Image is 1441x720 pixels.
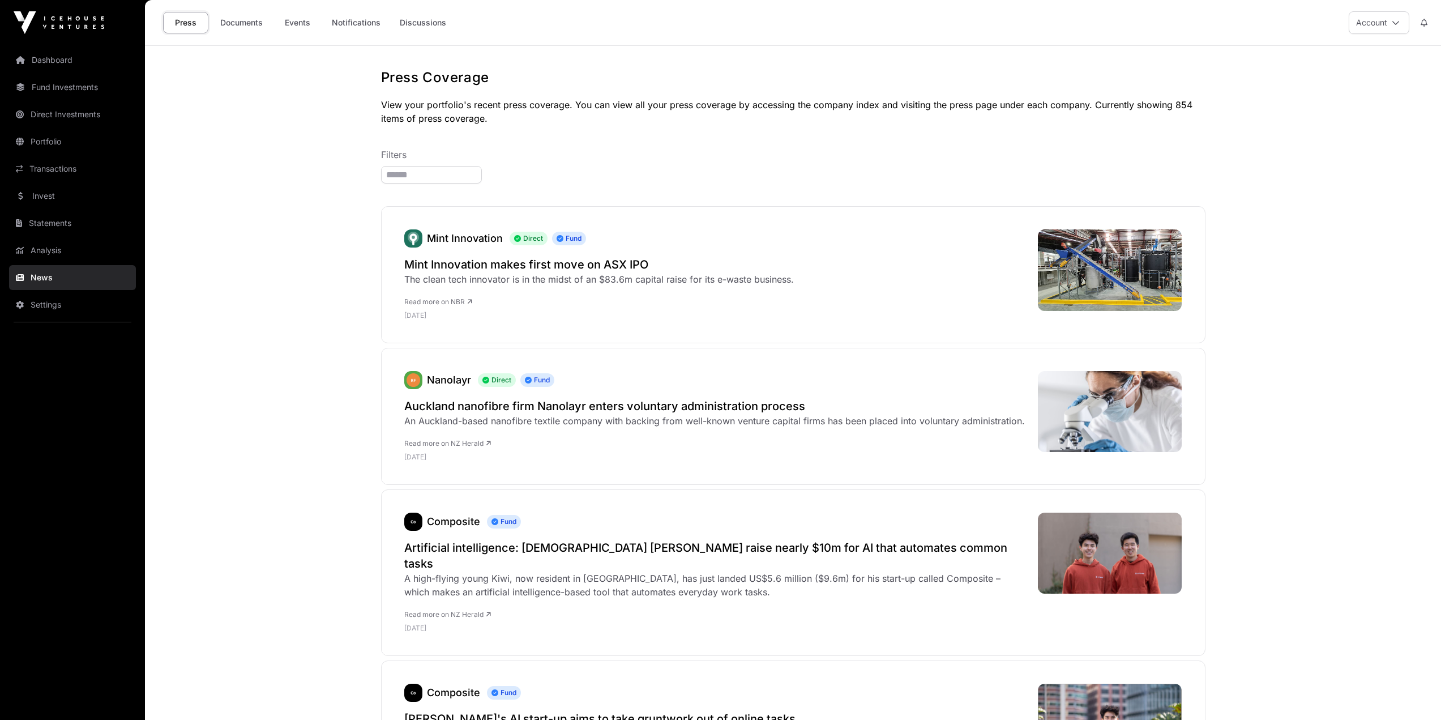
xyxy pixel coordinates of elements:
iframe: Chat Widget [1384,666,1441,720]
a: Artificial intelligence: [DEMOGRAPHIC_DATA] [PERSON_NAME] raise nearly $10m for AI that automates... [404,540,1027,572]
span: Direct [478,373,516,387]
a: Statements [9,211,136,236]
p: View your portfolio's recent press coverage. You can view all your press coverage by accessing th... [381,98,1205,125]
img: revolution-fibres208.png [404,371,422,389]
a: Direct Investments [9,102,136,127]
a: Portfolio [9,129,136,154]
a: Composite [404,684,422,702]
a: Fund Investments [9,75,136,100]
a: Composite [427,687,480,698]
h1: Press Coverage [381,69,1205,87]
a: Discussions [392,12,454,33]
a: Analysis [9,238,136,263]
a: Read more on NZ Herald [404,439,491,448]
a: Mint Innovation [404,229,422,248]
img: composite410.png [404,684,422,702]
a: Mint Innovation [427,232,503,244]
span: Direct [510,232,548,245]
p: [DATE] [404,453,1025,462]
a: Documents [213,12,270,33]
p: [DATE] [404,624,1027,633]
a: Read more on NBR [404,297,472,306]
a: Auckland nanofibre firm Nanolayr enters voluntary administration process [404,398,1025,414]
img: IIIQ5KSFZZBRHCOOWWJ674PKEQ.jpg [1038,513,1182,594]
p: Filters [381,148,1205,161]
span: Fund [487,686,521,700]
a: Nanolayr [427,374,471,386]
span: Fund [552,232,586,245]
a: Transactions [9,156,136,181]
div: A high-flying young Kiwi, now resident in [GEOGRAPHIC_DATA], has just landed US$5.6 million ($9.6... [404,572,1027,599]
a: Events [275,12,320,33]
img: H7AB3QAHWVAUBGCTYQCTPUHQDQ.jpg [1038,371,1182,452]
a: News [9,265,136,290]
button: Account [1349,11,1409,34]
p: [DATE] [404,311,794,320]
img: composite410.png [404,513,422,531]
a: Composite [404,513,422,531]
a: Invest [9,184,136,208]
span: Fund [487,515,521,529]
a: Notifications [324,12,388,33]
div: An Auckland-based nanofibre textile company with backing from well-known venture capital firms ha... [404,414,1025,428]
a: Read more on NZ Herald [404,610,491,619]
a: Nanolayr [404,371,422,389]
a: Mint Innovation makes first move on ASX IPO [404,257,794,272]
a: Composite [427,515,480,527]
a: Press [163,12,208,33]
img: Icehouse Ventures Logo [14,11,104,34]
span: Fund [520,373,554,387]
a: Dashboard [9,48,136,73]
a: Settings [9,292,136,317]
div: The clean tech innovator is in the midst of an $83.6m capital raise for its e-waste business. [404,272,794,286]
img: mint-innovation-hammer-mill-.jpeg [1038,229,1182,311]
img: Mint.svg [404,229,422,248]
